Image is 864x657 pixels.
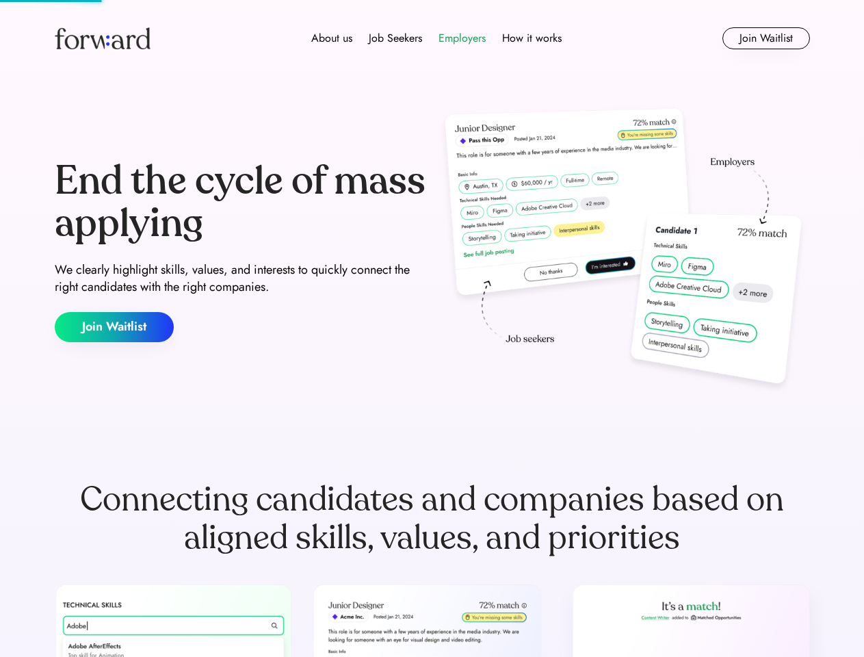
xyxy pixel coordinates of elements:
[55,480,810,557] div: Connecting candidates and companies based on aligned skills, values, and priorities
[722,27,810,49] button: Join Waitlist
[55,27,150,49] img: Forward logo
[311,30,352,47] div: About us
[502,30,562,47] div: How it works
[369,30,422,47] div: Job Seekers
[438,30,486,47] div: Employers
[55,160,427,244] div: End the cycle of mass applying
[55,312,174,342] button: Join Waitlist
[55,261,427,296] div: We clearly highlight skills, values, and interests to quickly connect the right candidates with t...
[438,104,810,398] img: hero-image.png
